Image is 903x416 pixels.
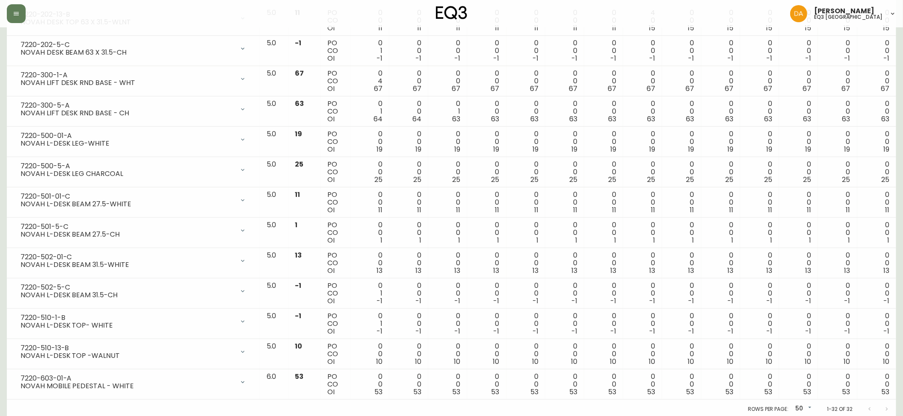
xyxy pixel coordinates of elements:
[260,157,288,187] td: 5.0
[21,140,234,147] div: NOVAH L-DESK LEG-WHITE
[454,144,460,154] span: 19
[327,114,335,124] span: OI
[591,252,616,275] div: 0 0
[21,162,234,170] div: 7220-500-5-A
[825,39,850,62] div: 0 0
[474,252,499,275] div: 0 0
[825,9,850,32] div: 0 0
[725,84,733,94] span: 67
[295,38,302,48] span: -1
[452,84,460,94] span: 67
[803,84,811,94] span: 67
[513,39,538,62] div: 0 0
[327,252,343,275] div: PO CO
[21,314,234,322] div: 7220-510-1-B
[864,191,889,214] div: 0 0
[357,39,382,62] div: 0 1
[474,221,499,244] div: 0 0
[844,23,850,33] span: 15
[764,84,772,94] span: 67
[825,252,850,275] div: 0 0
[747,221,772,244] div: 0 0
[14,373,253,392] div: 7220-603-01-ANOVAH MOBILE PEDESTAL - WHITE
[825,130,850,153] div: 0 0
[612,23,616,33] span: 11
[669,252,694,275] div: 0 0
[651,205,656,215] span: 11
[396,161,421,184] div: 0 0
[295,129,303,139] span: 19
[790,5,807,22] img: dd1a7e8db21a0ac8adbf82b84ca05374
[864,130,889,153] div: 0 0
[21,284,234,291] div: 7220-502-5-C
[357,70,382,93] div: 0 4
[708,161,733,184] div: 0 0
[513,100,538,123] div: 0 0
[14,191,253,210] div: 7220-501-01-CNOVAH L-DESK BEAM 27.5-WHITE
[842,84,850,94] span: 67
[474,100,499,123] div: 0 0
[327,9,343,32] div: PO CO
[327,100,343,123] div: PO CO
[688,23,694,33] span: 15
[21,109,234,117] div: NOVAH LIFT DESK RND BASE - CH
[608,84,616,94] span: 67
[260,97,288,127] td: 5.0
[327,70,343,93] div: PO CO
[415,144,421,154] span: 19
[669,9,694,32] div: 0 0
[497,235,500,245] span: 1
[725,114,733,124] span: 63
[692,235,694,245] span: 1
[491,84,500,94] span: 67
[552,130,577,153] div: 0 0
[805,23,811,33] span: 15
[764,114,772,124] span: 63
[435,161,460,184] div: 0 0
[327,221,343,244] div: PO CO
[825,191,850,214] div: 0 0
[14,161,253,179] div: 7220-500-5-ANOVAH L-DESK LEG CHARCOAL
[21,344,234,352] div: 7220-510-13-B
[412,114,421,124] span: 64
[608,114,616,124] span: 63
[591,70,616,93] div: 0 0
[844,144,850,154] span: 19
[612,205,616,215] span: 11
[21,253,234,261] div: 7220-502-01-C
[491,114,500,124] span: 63
[708,221,733,244] div: 0 0
[552,252,577,275] div: 0 0
[571,53,577,63] span: -1
[295,220,298,230] span: 1
[552,39,577,62] div: 0 0
[883,144,889,154] span: 19
[21,170,234,178] div: NOVAH L-DESK LEG CHARCOAL
[357,191,382,214] div: 0 0
[14,130,253,149] div: 7220-500-01-ANOVAH L-DESK LEG-WHITE
[591,191,616,214] div: 0 0
[803,114,811,124] span: 63
[669,70,694,93] div: 0 0
[766,53,772,63] span: -1
[591,161,616,184] div: 0 0
[513,252,538,275] div: 0 0
[396,130,421,153] div: 0 0
[708,100,733,123] div: 0 0
[708,9,733,32] div: 0 0
[378,205,382,215] span: 11
[532,53,538,63] span: -1
[454,53,460,63] span: -1
[786,221,811,244] div: 0 0
[513,161,538,184] div: 0 0
[21,375,234,382] div: 7220-603-01-A
[844,53,850,63] span: -1
[805,144,811,154] span: 19
[729,205,733,215] span: 11
[630,70,655,93] div: 0 0
[327,205,335,215] span: OI
[552,191,577,214] div: 0 0
[686,175,694,185] span: 25
[552,100,577,123] div: 0 0
[786,130,811,153] div: 0 0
